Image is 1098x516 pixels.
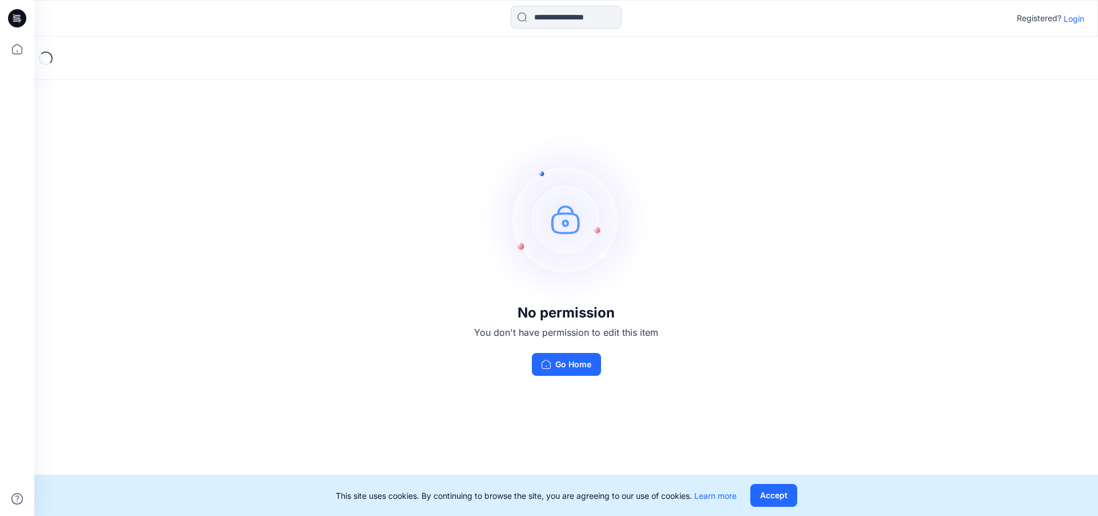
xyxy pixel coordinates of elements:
p: Login [1064,13,1084,25]
button: Accept [750,484,797,507]
img: no-perm.svg [480,133,652,305]
p: Registered? [1017,11,1061,25]
p: You don't have permission to edit this item [474,326,658,339]
h3: No permission [474,305,658,321]
a: Learn more [694,491,737,501]
p: This site uses cookies. By continuing to browse the site, you are agreeing to our use of cookies. [336,490,737,502]
button: Go Home [532,353,601,376]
